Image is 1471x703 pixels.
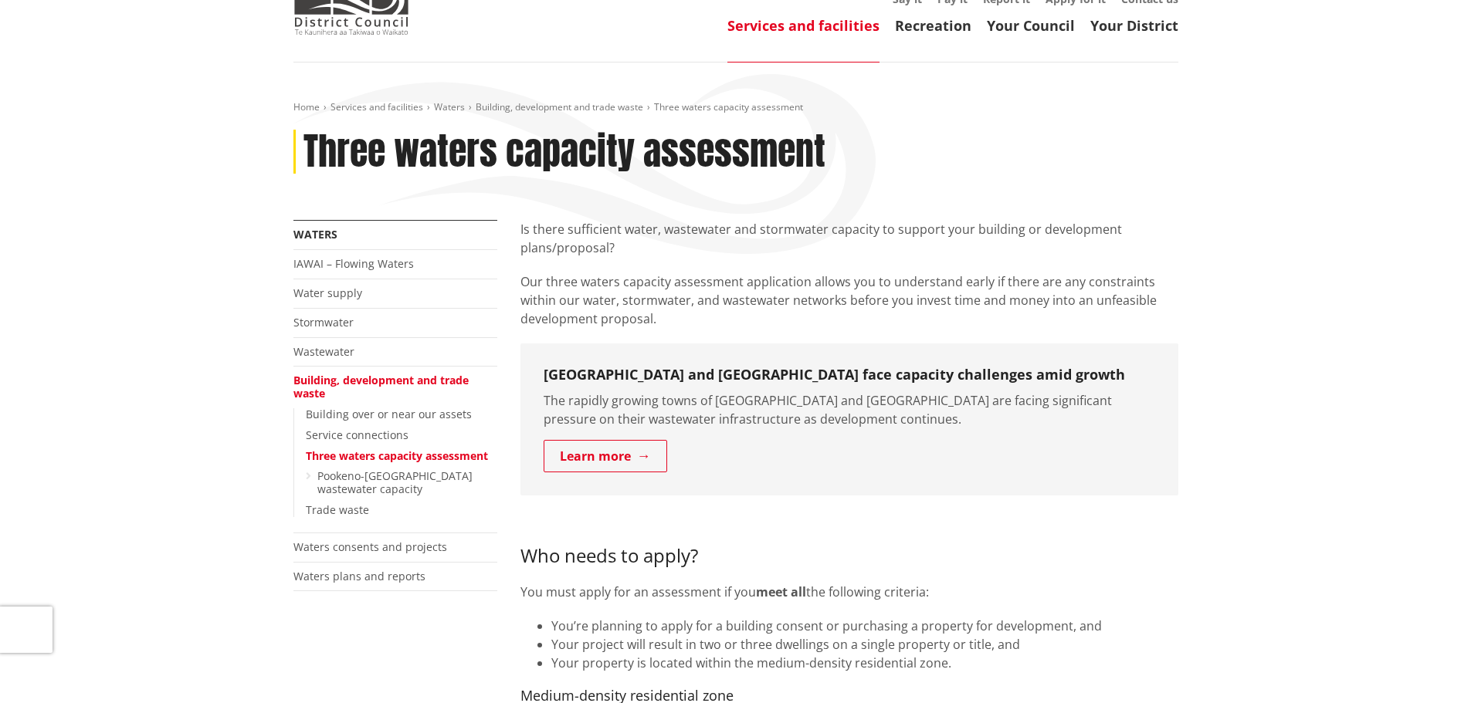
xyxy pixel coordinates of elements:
a: Waters plans and reports [293,569,425,583]
li: Your property is located within the medium-density residential zone. [551,654,1178,672]
a: Services and facilities [727,16,880,35]
a: Your District [1090,16,1178,35]
span: Three waters capacity assessment [654,100,803,113]
p: Is there sufficient water, wastewater and stormwater capacity to support your building or develop... [520,220,1178,257]
a: Recreation [895,16,971,35]
li: Your project will result in two or three dwellings on a single property or title, and [551,635,1178,654]
a: Building, development and trade waste [476,100,643,113]
h1: Three waters capacity assessment [303,130,825,174]
a: Learn more [544,440,667,472]
a: Three waters capacity assessment [306,448,488,463]
a: Home [293,100,320,113]
strong: meet all [756,583,806,600]
a: Water supply [293,286,362,300]
a: Waters consents and projects [293,539,447,554]
h3: [GEOGRAPHIC_DATA] and [GEOGRAPHIC_DATA] face capacity challenges amid growth [544,367,1155,384]
a: Stormwater [293,315,354,330]
p: Our three waters capacity assessment application allows you to understand early if there are any ... [520,272,1178,328]
nav: breadcrumb [293,101,1178,114]
p: You must apply for an assessment if you the following criteria: [520,583,1178,601]
a: Wastewater [293,344,354,359]
a: IAWAI – Flowing Waters [293,256,414,271]
li: You’re planning to apply for a building consent or purchasing a property for development, and [551,617,1178,635]
iframe: Messenger Launcher [1400,638,1456,694]
a: Services and facilities [330,100,423,113]
a: Building over or near our assets [306,407,472,421]
a: Trade waste [306,502,369,517]
h3: Who needs to apply? [520,545,1178,567]
a: Waters [293,227,337,242]
a: Your Council [987,16,1075,35]
a: Waters [434,100,465,113]
a: Pookeno-[GEOGRAPHIC_DATA] wastewater capacity [317,468,473,496]
p: The rapidly growing towns of [GEOGRAPHIC_DATA] and [GEOGRAPHIC_DATA] are facing significant press... [544,391,1155,428]
a: Building, development and trade waste [293,373,469,401]
a: Service connections [306,428,408,442]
